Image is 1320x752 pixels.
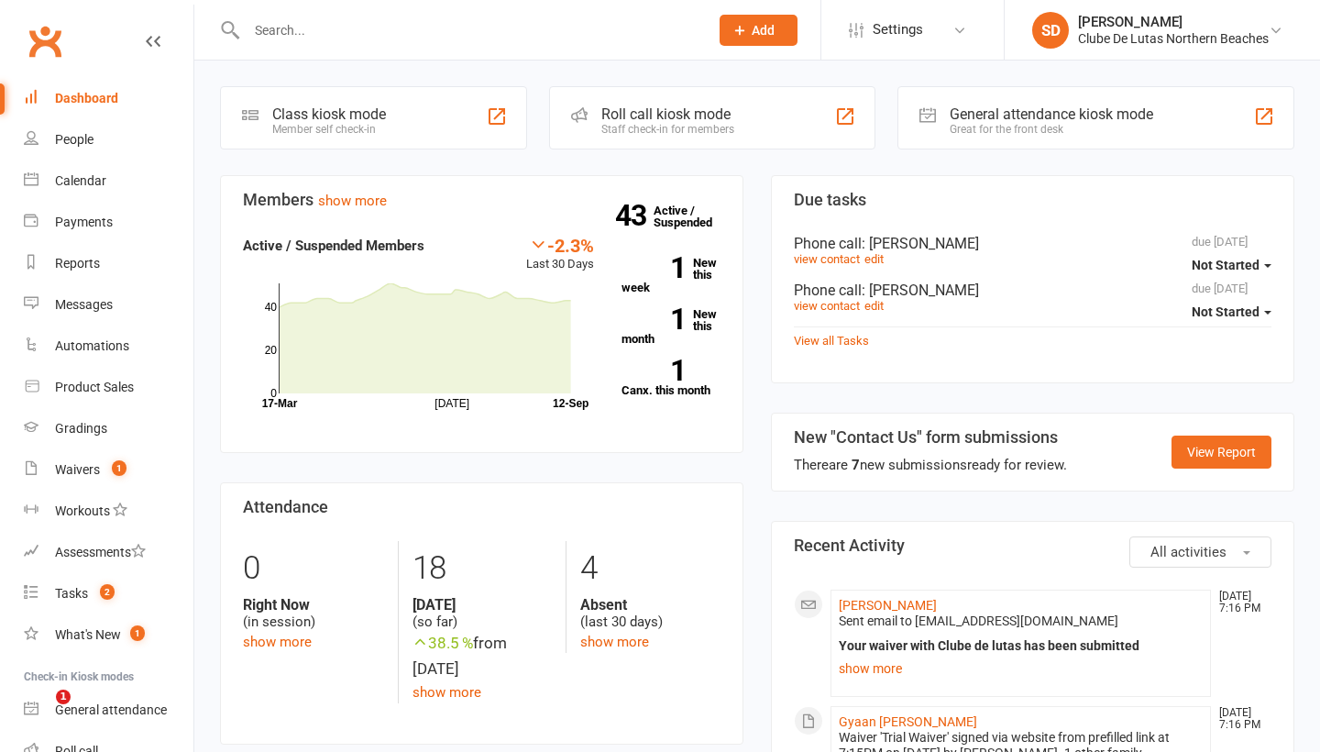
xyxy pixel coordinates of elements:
[56,690,71,704] span: 1
[794,428,1067,447] h3: New "Contact Us" form submissions
[130,625,145,641] span: 1
[412,596,553,614] strong: [DATE]
[601,123,734,136] div: Staff check-in for members
[412,541,553,596] div: 18
[24,202,193,243] a: Payments
[864,252,884,266] a: edit
[526,235,594,274] div: Last 30 Days
[55,503,110,518] div: Workouts
[243,541,384,596] div: 0
[24,284,193,326] a: Messages
[580,541,720,596] div: 4
[864,299,884,313] a: edit
[1192,258,1259,272] span: Not Started
[24,408,193,449] a: Gradings
[621,308,720,345] a: 1New this month
[526,235,594,255] div: -2.3%
[243,238,424,254] strong: Active / Suspended Members
[794,191,1271,209] h3: Due tasks
[794,536,1271,555] h3: Recent Activity
[794,235,1271,252] div: Phone call
[1129,536,1271,568] button: All activities
[55,338,129,353] div: Automations
[621,357,686,384] strong: 1
[24,78,193,119] a: Dashboard
[243,191,720,209] h3: Members
[55,215,113,229] div: Payments
[1032,12,1069,49] div: SD
[862,282,979,299] span: : [PERSON_NAME]
[24,119,193,160] a: People
[621,257,720,293] a: 1New this week
[24,532,193,573] a: Assessments
[873,9,923,50] span: Settings
[412,684,481,701] a: show more
[412,634,473,652] span: 38.5 %
[22,18,68,64] a: Clubworx
[839,656,1203,681] a: show more
[862,235,979,252] span: : [PERSON_NAME]
[272,105,386,123] div: Class kiosk mode
[794,282,1271,299] div: Phone call
[839,638,1203,654] div: Your waiver with Clube de lutas has been submitted
[112,460,126,476] span: 1
[241,17,696,43] input: Search...
[55,421,107,436] div: Gradings
[615,202,654,229] strong: 43
[272,123,386,136] div: Member self check-in
[55,173,106,188] div: Calendar
[24,449,193,491] a: Waivers 1
[100,584,115,600] span: 2
[1192,249,1271,282] button: Not Started
[654,191,734,242] a: 43Active / Suspended
[24,367,193,408] a: Product Sales
[794,334,869,348] a: View all Tasks
[24,491,193,532] a: Workouts
[412,631,553,680] div: from [DATE]
[24,614,193,656] a: What's New1
[950,105,1153,123] div: General attendance kiosk mode
[1210,591,1270,614] time: [DATE] 7:16 PM
[621,305,686,333] strong: 1
[243,596,384,614] strong: Right Now
[55,380,134,394] div: Product Sales
[24,160,193,202] a: Calendar
[752,23,775,38] span: Add
[243,596,384,631] div: (in session)
[55,462,100,477] div: Waivers
[24,690,193,731] a: General attendance kiosk mode
[55,297,113,312] div: Messages
[55,132,93,147] div: People
[1192,304,1259,319] span: Not Started
[839,714,977,729] a: Gyaan [PERSON_NAME]
[55,627,121,642] div: What's New
[580,596,720,614] strong: Absent
[1192,295,1271,328] button: Not Started
[55,256,100,271] div: Reports
[412,596,553,631] div: (so far)
[580,596,720,631] div: (last 30 days)
[950,123,1153,136] div: Great for the front desk
[1210,707,1270,731] time: [DATE] 7:16 PM
[55,586,88,601] div: Tasks
[839,614,1118,628] span: Sent email to [EMAIL_ADDRESS][DOMAIN_NAME]
[55,91,118,105] div: Dashboard
[18,690,62,734] iframe: Intercom live chat
[243,498,720,516] h3: Attendance
[580,634,649,650] a: show more
[852,457,860,473] strong: 7
[794,252,860,266] a: view contact
[621,254,686,282] strong: 1
[24,243,193,284] a: Reports
[318,193,387,209] a: show more
[794,299,860,313] a: view contact
[243,634,312,650] a: show more
[720,15,797,46] button: Add
[55,545,146,559] div: Assessments
[24,326,193,367] a: Automations
[839,598,937,613] a: [PERSON_NAME]
[1171,436,1271,469] a: View Report
[24,573,193,614] a: Tasks 2
[1150,544,1226,560] span: All activities
[621,359,720,396] a: 1Canx. this month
